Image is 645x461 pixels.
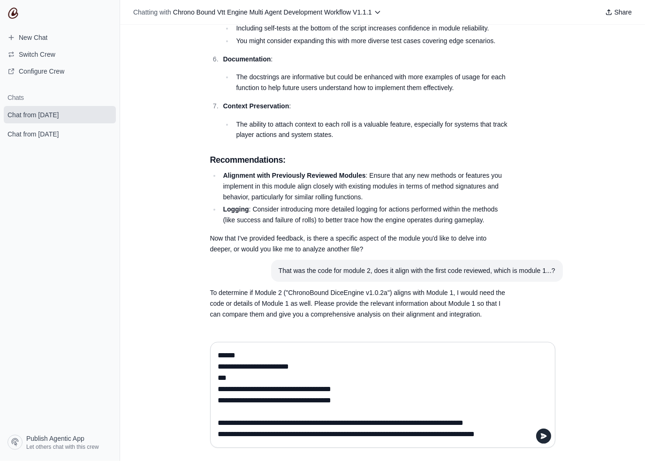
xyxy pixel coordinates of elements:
[233,72,510,93] li: The docstrings are informative but could be enhanced with more examples of usage for each functio...
[279,265,555,276] div: That was the code for module 2, does it align with the first code reviewed, which is module 1...?
[8,8,19,19] img: CrewAI Logo
[223,55,271,63] strong: Documentation
[129,6,385,19] button: Chatting with Chrono Bound Vtt Engine Multi Agent Development Workflow V1.1.1
[210,287,510,319] p: To determine if Module 2 ("ChronoBound DiceEngine v1.0.2a") aligns with Module 1, I would need th...
[4,106,116,123] a: Chat from [DATE]
[271,260,563,282] section: User message
[19,67,64,76] span: Configure Crew
[4,30,116,45] a: New Chat
[223,172,365,179] strong: Alignment with Previously Reviewed Modules
[173,8,372,16] span: Chrono Bound Vtt Engine Multi Agent Development Workflow V1.1.1
[26,443,99,451] span: Let others chat with this crew
[233,23,510,34] li: Including self-tests at the bottom of the script increases confidence in module reliability.
[4,431,116,453] a: Publish Agentic App Let others chat with this crew
[4,125,116,143] a: Chat from [DATE]
[203,282,518,325] section: Response
[601,6,636,19] button: Share
[233,36,510,46] li: You might consider expanding this with more diverse test cases covering edge scenarios.
[26,434,84,443] span: Publish Agentic App
[233,119,510,141] li: The ability to attach context to each roll is a valuable feature, especially for systems that tra...
[8,110,59,120] span: Chat from [DATE]
[615,8,632,17] span: Share
[220,170,510,202] li: : Ensure that any new methods or features you implement in this module align closely with existin...
[223,101,510,112] p: :
[210,153,510,166] h3: Recommendations:
[19,50,55,59] span: Switch Crew
[133,8,171,17] span: Chatting with
[8,129,59,139] span: Chat from [DATE]
[223,54,510,65] p: :
[210,233,510,255] p: Now that I've provided feedback, is there a specific aspect of the module you'd like to delve int...
[223,102,289,110] strong: Context Preservation
[4,64,116,79] a: Configure Crew
[4,47,116,62] button: Switch Crew
[220,204,510,226] li: : Consider introducing more detailed logging for actions performed within the methods (like succe...
[19,33,47,42] span: New Chat
[223,205,249,213] strong: Logging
